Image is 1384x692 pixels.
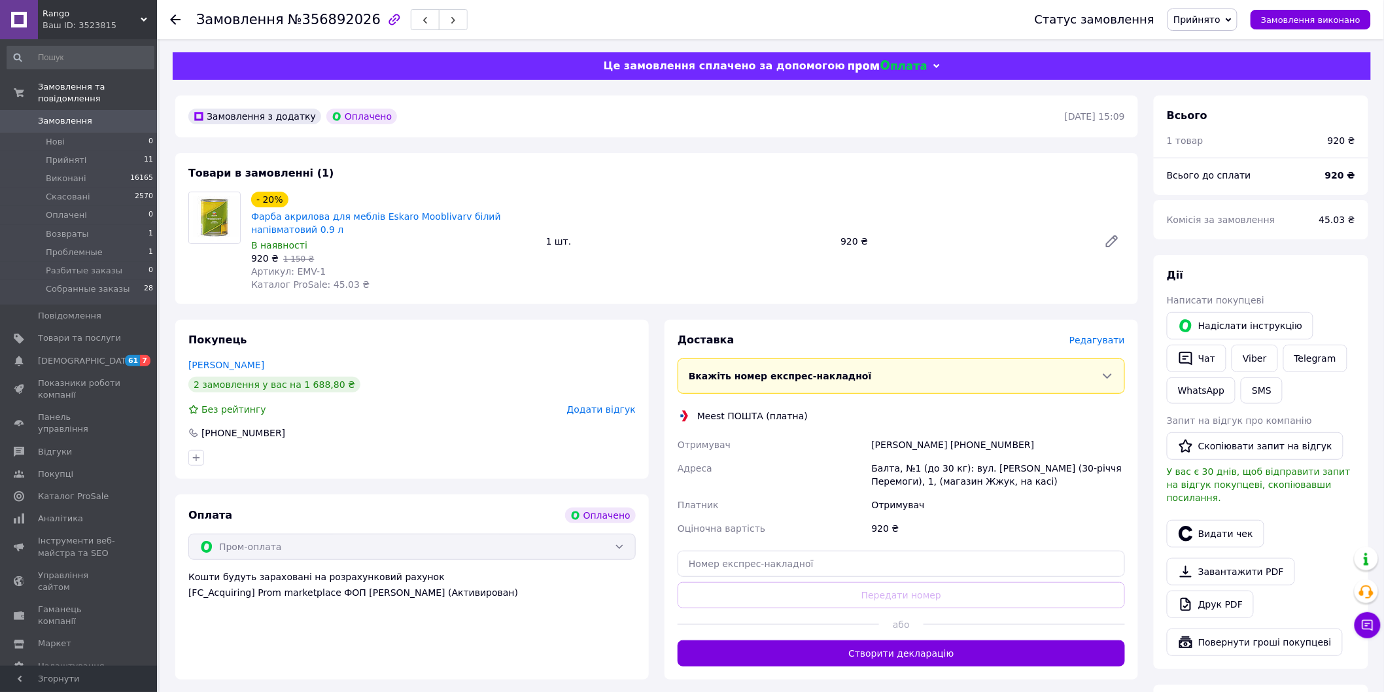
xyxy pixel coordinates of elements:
[148,136,153,148] span: 0
[148,209,153,221] span: 0
[869,517,1128,540] div: 920 ₴
[148,228,153,240] span: 1
[196,12,284,27] span: Замовлення
[689,371,872,381] span: Вкажіть номер експрес-накладної
[251,211,501,235] a: Фарба акрилова для меблів Eskaro Mooblivarv білий напівматовий 0.9 л
[604,60,845,72] span: Це замовлення сплачено за допомогою
[46,228,89,240] span: Возвраты
[201,404,266,415] span: Без рейтингу
[46,265,122,277] span: Разбитые заказы
[251,192,288,207] div: - 20%
[694,409,811,423] div: Meest ПОШТА (платна)
[1167,377,1236,404] a: WhatsApp
[38,661,105,672] span: Налаштування
[1167,312,1313,339] button: Надіслати інструкцію
[188,570,636,599] div: Кошти будуть зараховані на розрахунковий рахунок
[283,254,314,264] span: 1 150 ₴
[1167,629,1343,656] button: Повернути гроші покупцеві
[1319,215,1355,225] span: 45.03 ₴
[38,491,109,502] span: Каталог ProSale
[1167,466,1351,503] span: У вас є 30 днів, щоб відправити запит на відгук покупцеві, скопіювавши посилання.
[1167,432,1343,460] button: Скопіювати запит на відгук
[38,570,121,593] span: Управління сайтом
[38,355,135,367] span: [DEMOGRAPHIC_DATA]
[140,355,150,366] span: 7
[188,509,232,521] span: Оплата
[678,551,1125,577] input: Номер експрес-накладної
[1167,520,1264,547] button: Видати чек
[1099,228,1125,254] a: Редагувати
[567,404,636,415] span: Додати відгук
[46,191,90,203] span: Скасовані
[144,283,153,295] span: 28
[43,8,141,20] span: Rango
[38,535,121,559] span: Інструменти веб-майстра та SEO
[678,640,1125,666] button: Створити декларацію
[38,411,121,435] span: Панель управління
[38,310,101,322] span: Повідомлення
[144,154,153,166] span: 11
[46,247,103,258] span: Проблемные
[46,154,86,166] span: Прийняті
[1167,345,1226,372] button: Чат
[46,136,65,148] span: Нові
[1167,295,1264,305] span: Написати покупцеві
[38,332,121,344] span: Товари та послуги
[188,334,247,346] span: Покупець
[43,20,157,31] div: Ваш ID: 3523815
[148,247,153,258] span: 1
[1328,134,1355,147] div: 920 ₴
[1325,170,1355,181] b: 920 ₴
[288,12,381,27] span: №356892026
[1355,612,1381,638] button: Чат з покупцем
[170,13,181,26] div: Повернутися назад
[1167,591,1254,618] a: Друк PDF
[46,209,87,221] span: Оплачені
[541,232,836,251] div: 1 шт.
[678,463,712,474] span: Адреса
[326,109,397,124] div: Оплачено
[38,513,83,525] span: Аналітика
[38,604,121,627] span: Гаманець компанії
[130,173,153,184] span: 16165
[38,81,157,105] span: Замовлення та повідомлення
[189,192,240,243] img: Фарба акрилова для меблів Eskaro Mooblivarv білий напівматовий 0.9 л
[1167,558,1295,585] a: Завантажити PDF
[1173,14,1220,25] span: Прийнято
[1167,109,1207,122] span: Всього
[1283,345,1347,372] a: Telegram
[135,191,153,203] span: 2570
[678,440,731,450] span: Отримувач
[1167,135,1203,146] span: 1 товар
[188,377,360,392] div: 2 замовлення у вас на 1 688,80 ₴
[188,109,321,124] div: Замовлення з додатку
[188,167,334,179] span: Товари в замовленні (1)
[38,377,121,401] span: Показники роботи компанії
[38,468,73,480] span: Покупці
[678,500,719,510] span: Платник
[1167,269,1183,281] span: Дії
[251,279,370,290] span: Каталог ProSale: 45.03 ₴
[251,253,279,264] span: 920 ₴
[188,586,636,599] div: [FC_Acquiring] Prom marketplace ФОП [PERSON_NAME] (Активирован)
[1167,415,1312,426] span: Запит на відгук про компанію
[1167,215,1275,225] span: Комісія за замовлення
[1035,13,1155,26] div: Статус замовлення
[879,618,924,631] span: або
[251,240,307,251] span: В наявності
[200,426,286,440] div: [PHONE_NUMBER]
[46,283,130,295] span: Собранные заказы
[1241,377,1283,404] button: SMS
[148,265,153,277] span: 0
[869,433,1128,457] div: [PERSON_NAME] [PHONE_NUMBER]
[125,355,140,366] span: 61
[1232,345,1277,372] a: Viber
[1261,15,1360,25] span: Замовлення виконано
[1065,111,1125,122] time: [DATE] 15:09
[1251,10,1371,29] button: Замовлення виконано
[38,638,71,649] span: Маркет
[869,493,1128,517] div: Отримувач
[1069,335,1125,345] span: Редагувати
[46,173,86,184] span: Виконані
[188,360,264,370] a: [PERSON_NAME]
